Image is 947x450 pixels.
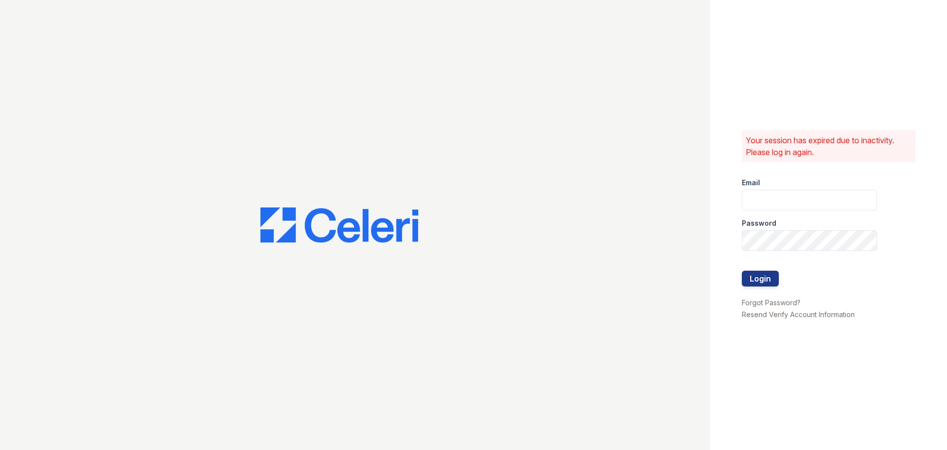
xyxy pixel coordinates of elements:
img: CE_Logo_Blue-a8612792a0a2168367f1c8372b55b34899dd931a85d93a1a3d3e32e68fde9ad4.png [260,207,418,243]
label: Password [742,218,776,228]
label: Email [742,178,760,188]
button: Login [742,271,779,286]
p: Your session has expired due to inactivity. Please log in again. [746,134,911,158]
a: Resend Verify Account Information [742,310,855,319]
a: Forgot Password? [742,298,801,307]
